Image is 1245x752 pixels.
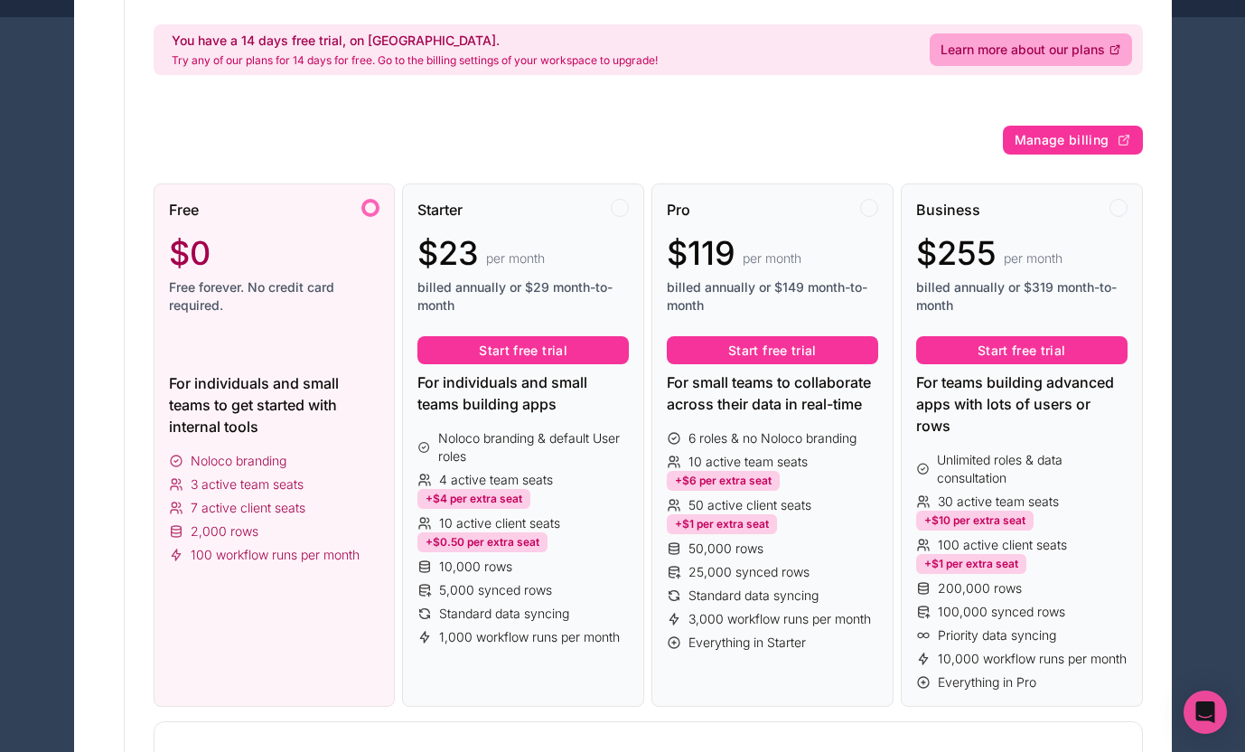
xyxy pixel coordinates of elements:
span: Unlimited roles & data consultation [937,451,1127,487]
div: +$1 per extra seat [667,514,777,534]
span: $255 [916,235,997,271]
span: per month [1004,249,1062,268]
span: 5,000 synced rows [439,581,552,599]
span: 4 active team seats [439,471,553,489]
span: Pro [667,199,690,221]
span: 50 active client seats [688,496,811,514]
span: Free [169,199,199,221]
span: 100 active client seats [938,536,1067,554]
button: Start free trial [667,336,878,365]
div: +$1 per extra seat [916,554,1026,574]
span: Standard data syncing [439,605,569,623]
span: 10 active client seats [439,514,560,532]
div: For individuals and small teams building apps [417,371,629,415]
div: +$4 per extra seat [417,489,530,509]
span: Learn more about our plans [941,41,1105,59]
span: billed annually or $319 month-to-month [916,278,1128,315]
p: Try any of our plans for 14 days for free. Go to the billing settings of your workspace to upgrade! [172,53,658,68]
span: Priority data syncing [938,626,1056,644]
div: +$10 per extra seat [916,511,1034,531]
div: For small teams to collaborate across their data in real-time [667,371,878,415]
span: $119 [667,235,735,271]
span: 2,000 rows [191,522,258,540]
span: $0 [169,235,211,271]
span: Business [916,199,980,221]
div: +$6 per extra seat [667,471,780,491]
span: 200,000 rows [938,579,1022,597]
span: 6 roles & no Noloco branding [688,429,857,447]
span: 100 workflow runs per month [191,546,360,564]
span: per month [486,249,545,268]
span: 50,000 rows [688,540,763,558]
span: Starter [417,199,463,221]
span: Everything in Pro [938,673,1036,691]
h2: You have a 14 days free trial, on [GEOGRAPHIC_DATA]. [172,32,658,50]
span: 100,000 synced rows [938,603,1065,621]
span: Free forever. No credit card required. [169,278,380,315]
span: 7 active client seats [191,499,305,517]
button: Start free trial [417,336,629,365]
span: billed annually or $29 month-to-month [417,278,629,315]
div: +$0.50 per extra seat [417,532,548,552]
span: 10 active team seats [688,453,808,471]
div: Open Intercom Messenger [1184,691,1227,734]
span: 10,000 workflow runs per month [938,650,1127,668]
a: Learn more about our plans [930,33,1132,66]
span: 1,000 workflow runs per month [439,628,620,646]
span: per month [743,249,801,268]
span: 30 active team seats [938,493,1059,511]
span: Everything in Starter [688,634,806,652]
div: For individuals and small teams to get started with internal tools [169,372,380,437]
span: 3 active team seats [191,475,304,493]
span: billed annually or $149 month-to-month [667,278,878,315]
div: For teams building advanced apps with lots of users or rows [916,371,1128,437]
button: Manage billing [1003,126,1143,155]
span: 10,000 rows [439,558,512,576]
span: Standard data syncing [688,587,819,605]
span: Noloco branding & default User roles [438,429,629,465]
span: 3,000 workflow runs per month [688,610,871,628]
button: Start free trial [916,336,1128,365]
span: $23 [417,235,479,271]
span: 25,000 synced rows [688,563,810,581]
span: Noloco branding [191,452,286,470]
span: Manage billing [1015,132,1109,148]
